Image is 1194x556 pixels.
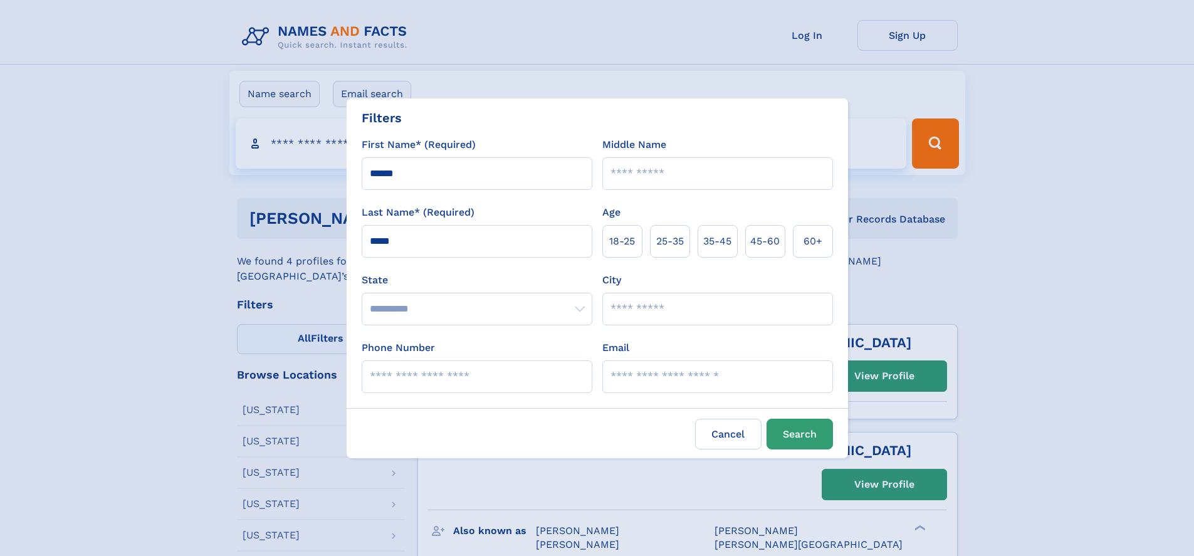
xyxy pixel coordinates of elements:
label: Middle Name [602,137,666,152]
label: City [602,273,621,288]
label: Email [602,340,629,355]
label: Cancel [695,419,762,449]
div: Filters [362,108,402,127]
label: State [362,273,592,288]
label: First Name* (Required) [362,137,476,152]
span: 45‑60 [750,234,780,249]
button: Search [767,419,833,449]
span: 25‑35 [656,234,684,249]
label: Phone Number [362,340,435,355]
span: 18‑25 [609,234,635,249]
span: 35‑45 [703,234,731,249]
label: Last Name* (Required) [362,205,474,220]
label: Age [602,205,621,220]
span: 60+ [804,234,822,249]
